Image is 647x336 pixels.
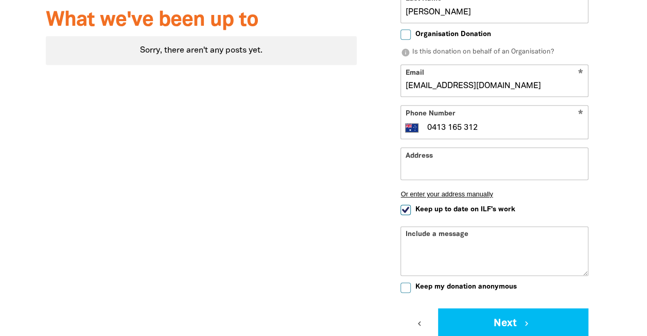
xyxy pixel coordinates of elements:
input: Organisation Donation [400,29,411,40]
h3: What we've been up to [46,9,357,32]
span: Keep up to date on ILF's work [415,205,515,214]
i: info [400,48,410,57]
span: Organisation Donation [415,29,491,39]
div: Paginated content [46,36,357,65]
button: Or enter your address manually [400,190,588,198]
i: chevron_right [521,319,531,328]
span: Keep my donation anonymous [415,282,516,292]
i: chevron_left [415,319,424,328]
div: Sorry, there aren't any posts yet. [46,36,357,65]
input: Keep my donation anonymous [400,282,411,293]
p: Is this donation on behalf of an Organisation? [400,47,588,58]
input: Keep up to date on ILF's work [400,205,411,215]
i: Required [578,110,583,120]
